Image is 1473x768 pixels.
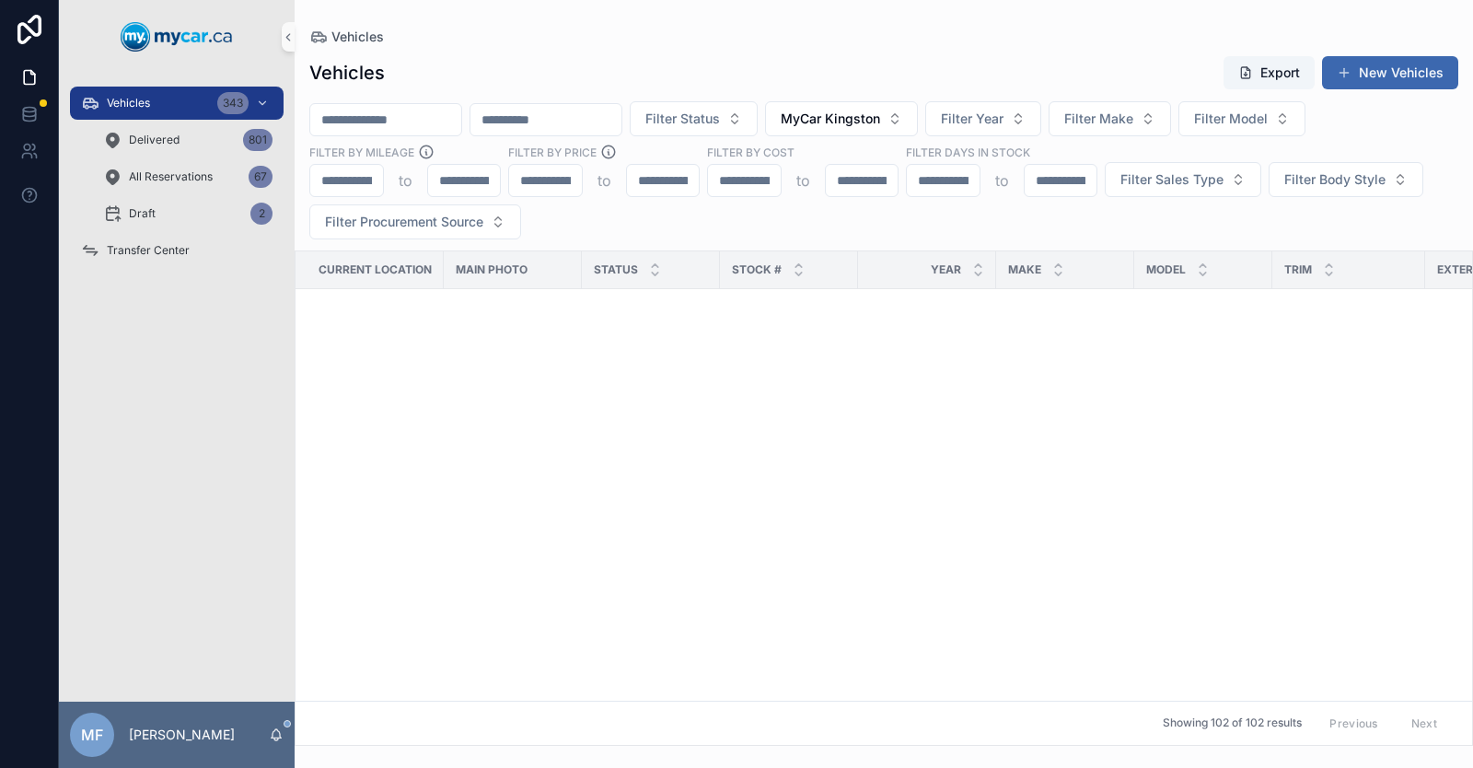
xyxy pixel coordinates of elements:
[129,206,156,221] span: Draft
[70,87,284,120] a: Vehicles343
[107,96,150,111] span: Vehicles
[781,110,880,128] span: MyCar Kingston
[594,262,638,277] span: Status
[941,110,1003,128] span: Filter Year
[456,262,528,277] span: Main Photo
[249,166,273,188] div: 67
[250,203,273,225] div: 2
[309,204,521,239] button: Select Button
[92,160,284,193] a: All Reservations67
[319,262,432,277] span: Current Location
[1269,162,1423,197] button: Select Button
[1146,262,1186,277] span: Model
[906,144,1030,160] label: Filter Days In Stock
[1105,162,1261,197] button: Select Button
[243,129,273,151] div: 801
[995,169,1009,192] p: to
[129,133,180,147] span: Delivered
[92,197,284,230] a: Draft2
[765,101,918,136] button: Select Button
[630,101,758,136] button: Select Button
[59,74,295,291] div: scrollable content
[1322,56,1458,89] button: New Vehicles
[1284,262,1312,277] span: Trim
[1049,101,1171,136] button: Select Button
[107,243,190,258] span: Transfer Center
[399,169,412,192] p: to
[92,123,284,157] a: Delivered801
[1224,56,1315,89] button: Export
[645,110,720,128] span: Filter Status
[129,169,213,184] span: All Reservations
[309,60,385,86] h1: Vehicles
[1194,110,1268,128] span: Filter Model
[931,262,961,277] span: Year
[217,92,249,114] div: 343
[732,262,782,277] span: Stock #
[309,144,414,160] label: Filter By Mileage
[81,724,103,746] span: MF
[1178,101,1305,136] button: Select Button
[925,101,1041,136] button: Select Button
[70,234,284,267] a: Transfer Center
[121,22,233,52] img: App logo
[1163,716,1302,731] span: Showing 102 of 102 results
[129,726,235,744] p: [PERSON_NAME]
[331,28,384,46] span: Vehicles
[796,169,810,192] p: to
[309,28,384,46] a: Vehicles
[325,213,483,231] span: Filter Procurement Source
[508,144,597,160] label: FILTER BY PRICE
[597,169,611,192] p: to
[1284,170,1386,189] span: Filter Body Style
[1064,110,1133,128] span: Filter Make
[1120,170,1224,189] span: Filter Sales Type
[1008,262,1041,277] span: Make
[707,144,794,160] label: FILTER BY COST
